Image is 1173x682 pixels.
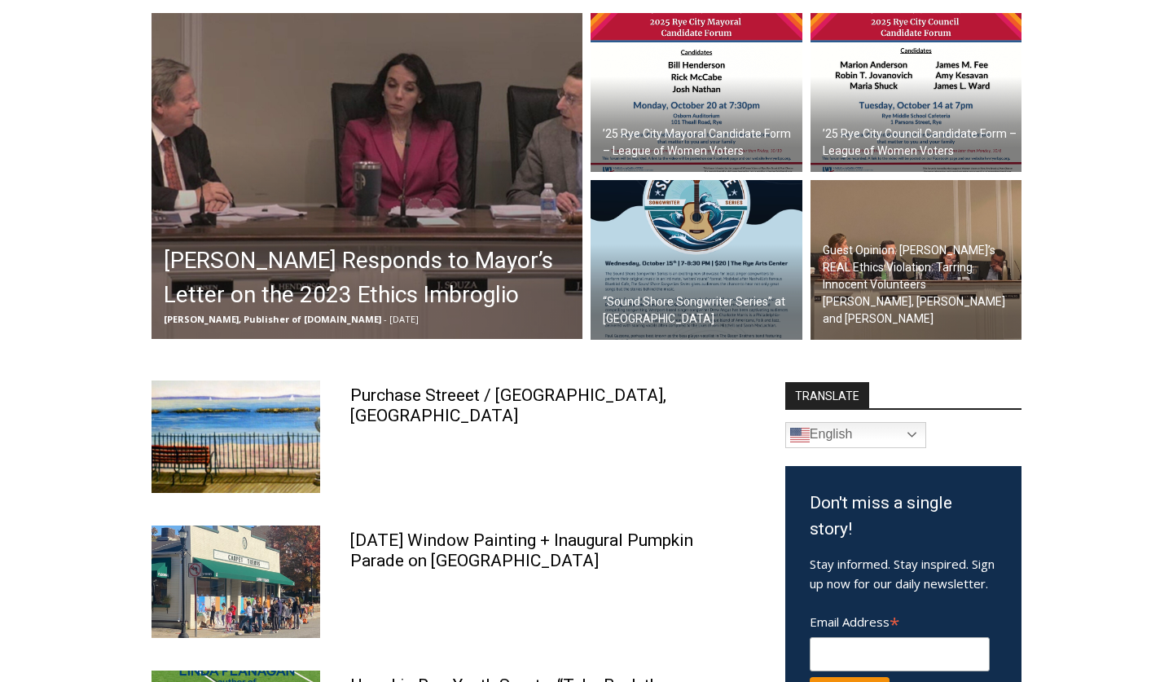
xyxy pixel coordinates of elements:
[152,13,582,339] a: [PERSON_NAME] Responds to Mayor’s Letter on the 2023 Ethics Imbroglio [PERSON_NAME], Publisher of...
[823,242,1018,328] h2: Guest Opinion: [PERSON_NAME]’s REAL Ethics Violation: Tarring Innocent Volunteers [PERSON_NAME], ...
[384,313,387,325] span: -
[152,381,320,493] img: Purchase Streeet / Downtown Rye, NY
[811,13,1022,173] img: 2025_rye_city_council_candidate_forum
[810,491,997,542] h3: Don't miss a single story!
[811,180,1022,340] a: Guest Opinion: [PERSON_NAME]’s REAL Ethics Violation: Tarring Innocent Volunteers [PERSON_NAME], ...
[591,180,802,340] a: “Sound Shore Songwriter Series” at [GEOGRAPHIC_DATA]
[810,554,997,593] p: Stay informed. Stay inspired. Sign up now for our daily newsletter.
[152,526,320,638] img: (PHOTO: The 71st annual 2024 Halloween window painting in downtown Rye on October 20, 2024.)
[164,244,578,312] h2: [PERSON_NAME] Responds to Mayor’s Letter on the 2023 Ethics Imbroglio
[603,293,798,328] h2: “Sound Shore Songwriter Series” at [GEOGRAPHIC_DATA]
[785,422,926,448] a: English
[164,313,381,325] span: [PERSON_NAME], Publisher of [DOMAIN_NAME]
[603,125,798,160] h2: ’25 Rye City Mayoral Candidate Form – League of Women Voters
[389,313,419,325] span: [DATE]
[785,382,869,408] strong: TRANSLATE
[790,425,810,445] img: en
[811,13,1022,173] a: ’25 Rye City Council Candidate Form – League of Women Voters
[591,13,802,173] a: ’25 Rye City Mayoral Candidate Form – League of Women Voters
[811,180,1022,340] img: (PHOTO: The "Gang of Four" Councilwoman Carolina Johnson, Mayor Josh Cohn, Councilwoman Julie Sou...
[152,13,582,339] img: (PHOTO: Councilmembers Bill Henderson, Julie Souza and Mayor Josh Cohn during the City Council me...
[823,125,1018,160] h2: ’25 Rye City Council Candidate Form – League of Women Voters
[350,530,693,570] a: [DATE] Window Painting + Inaugural Pumpkin Parade on [GEOGRAPHIC_DATA]
[810,605,990,635] label: Email Address
[350,385,666,425] a: Purchase Streeet / [GEOGRAPHIC_DATA], [GEOGRAPHIC_DATA]
[591,13,802,173] img: 2025_rye_city_mayoral_candidate_forum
